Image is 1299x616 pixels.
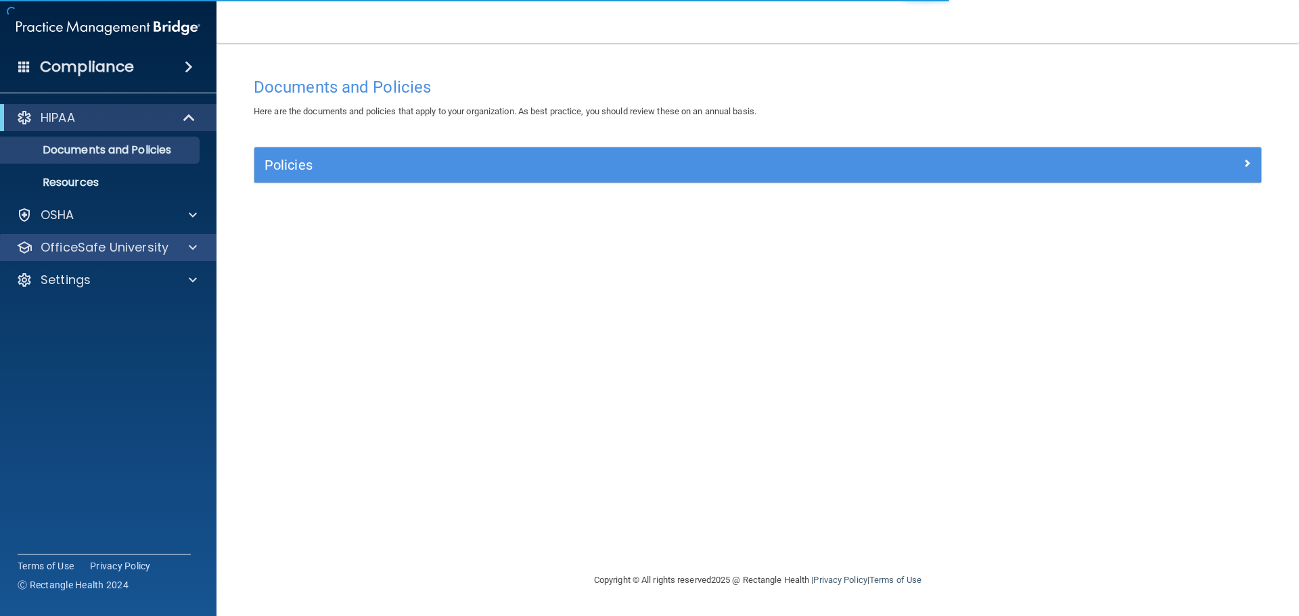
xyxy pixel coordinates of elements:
p: OfficeSafe University [41,239,168,256]
h5: Policies [265,158,999,172]
a: Settings [16,272,197,288]
h4: Compliance [40,57,134,76]
a: Privacy Policy [90,559,151,573]
a: Policies [265,154,1251,176]
iframe: Drift Widget Chat Controller [1065,520,1283,574]
p: Settings [41,272,91,288]
p: HIPAA [41,110,75,126]
p: Documents and Policies [9,143,193,157]
a: HIPAA [16,110,196,126]
a: Terms of Use [869,575,921,585]
span: Ⓒ Rectangle Health 2024 [18,578,129,592]
p: Resources [9,176,193,189]
h4: Documents and Policies [254,78,1262,96]
div: Copyright © All rights reserved 2025 @ Rectangle Health | | [511,559,1005,602]
img: PMB logo [16,14,200,41]
p: OSHA [41,207,74,223]
a: OfficeSafe University [16,239,197,256]
a: Privacy Policy [813,575,867,585]
a: Terms of Use [18,559,74,573]
span: Here are the documents and policies that apply to your organization. As best practice, you should... [254,106,756,116]
a: OSHA [16,207,197,223]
